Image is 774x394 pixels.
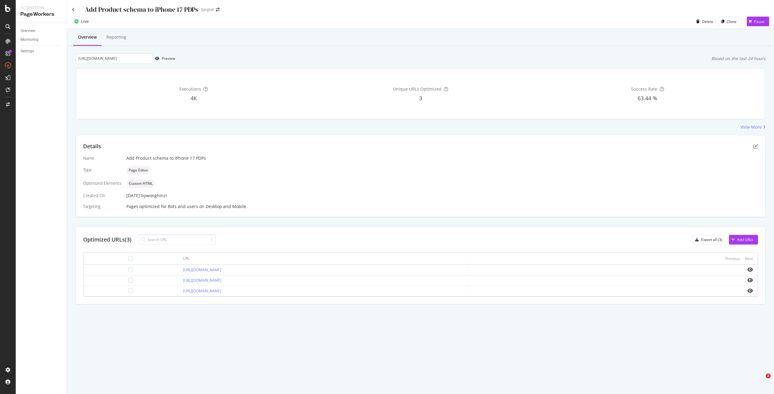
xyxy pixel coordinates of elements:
[126,166,151,175] div: neutral label
[747,267,753,272] i: eye
[727,19,737,24] div: Clone
[393,86,441,92] span: Unique URLs Optimized
[21,28,63,34] a: Overview
[76,53,153,64] input: Preview your optimization on a URL
[83,143,101,150] div: Details
[747,278,753,283] i: eye
[153,54,175,63] button: Preview
[753,144,758,149] div: pen-to-square
[747,288,753,293] i: eye
[83,203,122,210] div: Targeting
[711,56,766,62] div: Based on the last 24 hours
[83,155,122,161] div: Name
[83,167,122,173] div: Type
[737,237,753,242] div: Add URLs
[753,373,768,388] iframe: Intercom live chat
[179,86,201,92] span: Executions
[183,256,190,261] div: URL
[162,56,175,61] div: Preview
[141,193,167,199] div: by wonghinzi
[766,373,771,378] span: 2
[126,155,758,161] div: Add Product schema to iPhone 17 PDPs
[83,180,122,186] div: Optimized Elements
[702,19,713,24] div: Delete
[692,235,727,245] button: Export all (3)
[21,37,63,43] a: Monitoring
[83,193,122,199] div: Created On
[168,203,198,210] div: Bots and users
[72,8,75,12] a: Click to go back
[745,256,753,261] div: Next
[725,255,740,262] button: Previous
[718,17,742,26] button: Clone
[754,19,764,24] div: Pause
[206,203,246,210] div: Desktop and Mobile
[106,34,126,40] div: Reporting
[740,124,762,130] div: View More
[740,124,766,130] a: View More
[183,288,221,293] a: [URL][DOMAIN_NAME]
[85,5,198,14] div: Add Product schema to iPhone 17 PDPs
[126,179,155,188] div: neutral label
[419,94,422,102] span: 3
[21,37,38,43] div: Monitoring
[701,237,722,242] div: Export all (3)
[216,8,220,12] div: arrow-right-arrow-left
[83,236,132,244] div: Optimized URLs (3)
[129,168,148,172] span: Page Editor
[747,17,769,26] button: Pause
[638,94,657,102] span: 63.44 %
[139,234,216,245] input: Search URL
[745,255,753,262] button: Next
[183,278,221,283] a: [URL][DOMAIN_NAME]
[183,267,221,272] a: [URL][DOMAIN_NAME]
[631,86,657,92] span: Success Rate
[21,5,62,11] div: Activation
[694,17,713,26] button: Delete
[129,182,153,185] span: Custom HTML
[78,34,97,40] div: Overview
[21,28,35,34] div: Overview
[21,48,34,54] div: Settings
[21,11,62,18] div: PageWorkers
[729,235,758,245] button: Add URLs
[126,193,758,199] div: [DATE]
[21,48,63,54] a: Settings
[201,7,213,13] div: Singtel
[190,94,197,102] span: 4K
[725,256,740,261] div: Previous
[126,203,758,210] div: Pages optimized for on
[81,18,89,24] div: Live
